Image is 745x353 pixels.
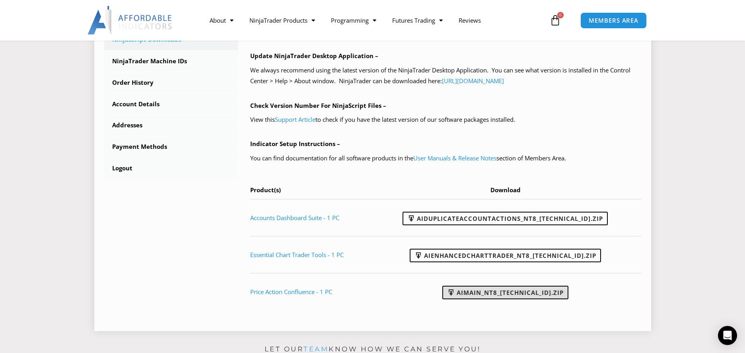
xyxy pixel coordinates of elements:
[413,154,496,162] a: User Manuals & Release Notes
[250,288,332,296] a: Price Action Confluence - 1 PC
[718,326,737,345] div: Open Intercom Messenger
[250,65,641,87] p: We always recommend using the latest version of the NinjaTrader Desktop Application. You can see ...
[490,186,521,194] span: Download
[250,153,641,164] p: You can find documentation for all software products in the section of Members Area.
[250,101,386,109] b: Check Version Number For NinjaScript Files –
[250,114,641,125] p: View this to check if you have the latest version of our software packages installed.
[580,12,647,29] a: MEMBERS AREA
[104,158,239,179] a: Logout
[88,6,173,35] img: LogoAI | Affordable Indicators – NinjaTrader
[104,72,239,93] a: Order History
[202,11,548,29] nav: Menu
[303,345,329,353] a: team
[589,18,638,23] span: MEMBERS AREA
[250,186,281,194] span: Product(s)
[241,11,323,29] a: NinjaTrader Products
[104,94,239,115] a: Account Details
[104,115,239,136] a: Addresses
[250,52,378,60] b: Update NinjaTrader Desktop Application –
[442,286,568,299] a: AIMain_NT8_[TECHNICAL_ID].zip
[275,115,315,123] a: Support Article
[250,251,344,259] a: Essential Chart Trader Tools - 1 PC
[451,11,489,29] a: Reviews
[104,51,239,72] a: NinjaTrader Machine IDs
[250,214,339,222] a: Accounts Dashboard Suite - 1 PC
[104,137,239,157] a: Payment Methods
[250,140,340,148] b: Indicator Setup Instructions –
[538,9,573,32] a: 0
[410,249,601,262] a: AIEnhancedChartTrader_NT8_[TECHNICAL_ID].zip
[442,77,504,85] a: [URL][DOMAIN_NAME]
[557,12,564,18] span: 0
[202,11,241,29] a: About
[323,11,384,29] a: Programming
[384,11,451,29] a: Futures Trading
[403,212,608,225] a: AIDuplicateAccountActions_NT8_[TECHNICAL_ID].zip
